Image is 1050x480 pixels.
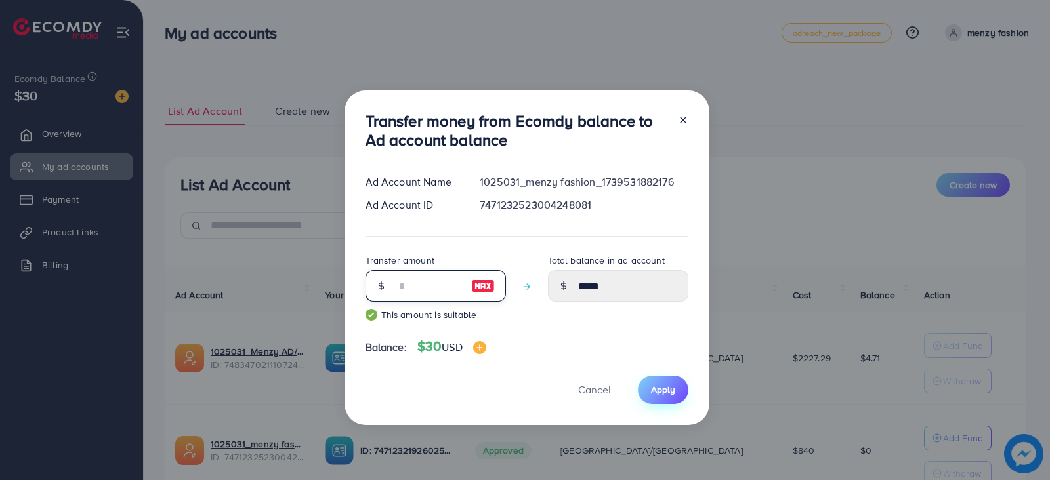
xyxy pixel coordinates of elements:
span: Apply [651,383,675,396]
span: Balance: [366,340,407,355]
div: 7471232523004248081 [469,197,698,212]
img: guide [366,309,377,321]
label: Transfer amount [366,254,434,267]
h3: Transfer money from Ecomdy balance to Ad account balance [366,111,667,150]
span: Cancel [578,382,611,397]
div: Ad Account Name [355,174,470,190]
div: 1025031_menzy fashion_1739531882176 [469,174,698,190]
span: USD [442,340,462,354]
img: image [473,341,486,354]
img: image [471,278,495,294]
button: Apply [638,376,688,404]
label: Total balance in ad account [548,254,665,267]
button: Cancel [562,376,627,404]
small: This amount is suitable [366,308,506,321]
div: Ad Account ID [355,197,470,212]
h4: $30 [417,338,486,355]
